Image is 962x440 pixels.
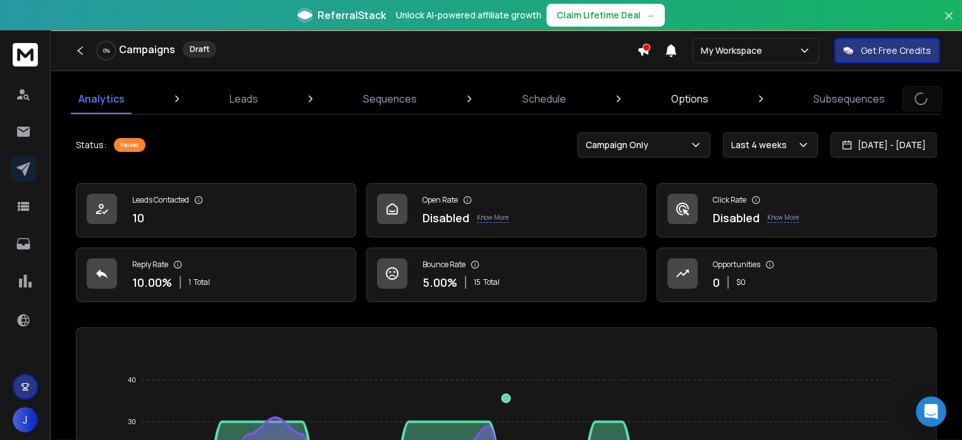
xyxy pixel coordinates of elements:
[477,213,509,223] p: Know More
[76,248,356,302] a: Reply Rate10.00%1Total
[916,396,946,427] div: Open Intercom Messenger
[132,273,172,291] p: 10.00 %
[188,277,191,287] span: 1
[813,91,885,106] p: Subsequences
[671,91,708,106] p: Options
[646,9,655,22] span: →
[132,260,168,270] p: Reply Rate
[834,38,940,63] button: Get Free Credits
[366,248,646,302] a: Bounce Rate5.00%15Total
[128,376,136,384] tspan: 40
[522,91,566,106] p: Schedule
[422,260,466,270] p: Bounce Rate
[103,47,110,54] p: 0 %
[861,44,931,57] p: Get Free Credits
[355,84,424,114] a: Sequences
[396,9,541,22] p: Unlock AI-powered affiliate growth
[586,139,653,151] p: Campaign Only
[13,407,38,432] button: J
[657,248,937,302] a: Opportunities0$0
[474,277,481,287] span: 15
[363,91,417,106] p: Sequences
[128,418,136,425] tspan: 30
[713,209,760,227] p: Disabled
[713,260,760,270] p: Opportunities
[483,277,500,287] span: Total
[119,42,175,57] h1: Campaigns
[546,4,665,27] button: Claim Lifetime Deal→
[183,41,216,58] div: Draft
[76,139,106,151] p: Status:
[663,84,716,114] a: Options
[422,195,458,205] p: Open Rate
[515,84,574,114] a: Schedule
[114,138,145,152] div: Paused
[76,183,356,237] a: Leads Contacted10
[422,209,469,227] p: Disabled
[736,277,746,287] p: $ 0
[318,8,386,23] span: ReferralStack
[731,139,792,151] p: Last 4 weeks
[366,183,646,237] a: Open RateDisabledKnow More
[132,195,189,205] p: Leads Contacted
[713,195,746,205] p: Click Rate
[806,84,892,114] a: Subsequences
[767,213,799,223] p: Know More
[78,91,125,106] p: Analytics
[194,277,210,287] span: Total
[422,273,457,291] p: 5.00 %
[132,209,144,227] p: 10
[830,132,937,158] button: [DATE] - [DATE]
[230,91,258,106] p: Leads
[940,8,957,38] button: Close banner
[222,84,266,114] a: Leads
[71,84,132,114] a: Analytics
[713,273,720,291] p: 0
[701,44,767,57] p: My Workspace
[657,183,937,237] a: Click RateDisabledKnow More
